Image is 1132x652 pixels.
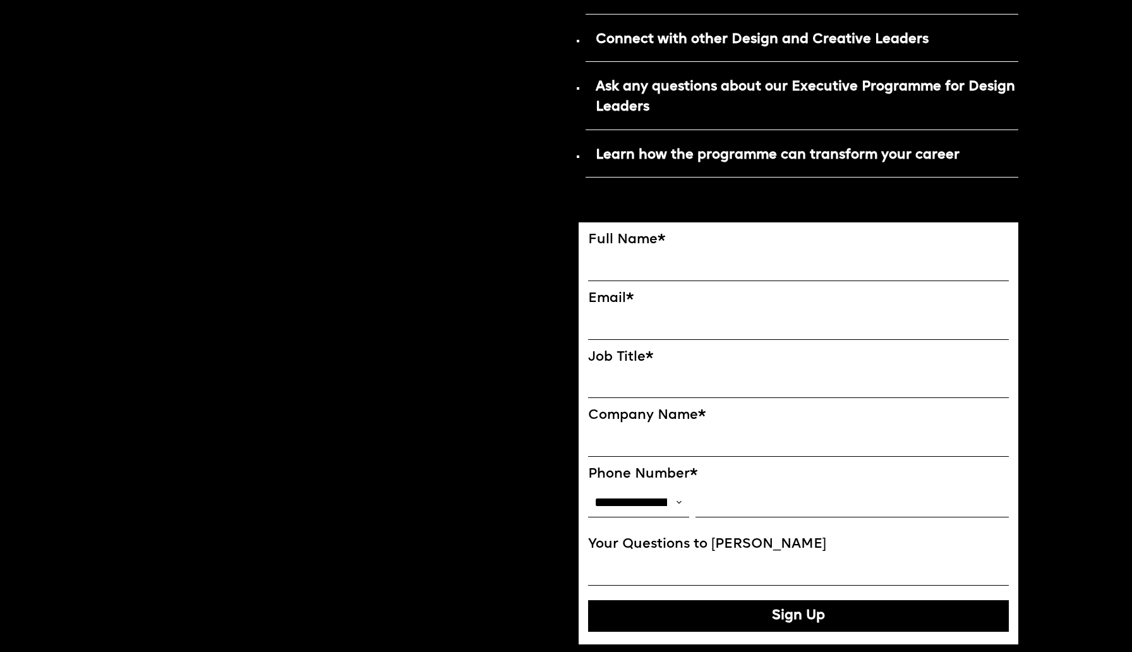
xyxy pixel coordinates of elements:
[596,148,960,162] strong: Learn how the programme can transform your career
[588,291,1009,307] label: Email
[588,466,1009,483] label: Phone Number
[588,349,1009,366] label: Job Title
[596,33,929,46] strong: Connect with other Design and Creative Leaders
[588,232,1009,248] label: Full Name
[588,600,1009,632] button: Sign Up
[596,80,1015,114] strong: Ask any questions about our Executive Programme for Design Leaders
[588,407,1009,424] label: Company Name
[588,536,1009,553] label: Your Questions to [PERSON_NAME]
